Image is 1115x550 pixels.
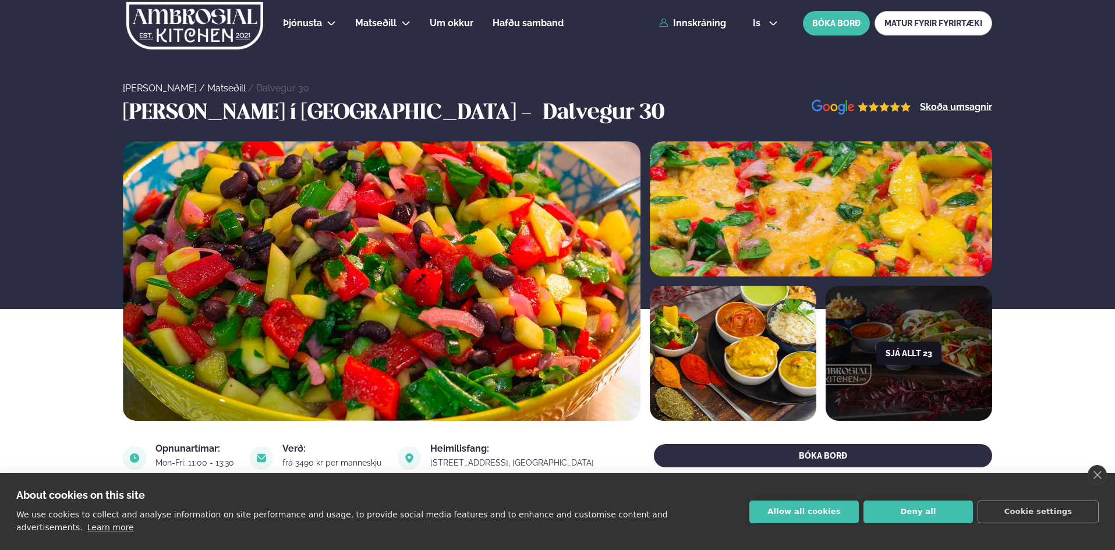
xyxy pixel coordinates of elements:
a: close [1088,465,1107,485]
a: MATUR FYRIR FYRIRTÆKI [875,11,992,36]
button: BÓKA BORÐ [654,444,992,467]
button: Sjá allt 23 [876,342,941,365]
img: image alt [812,100,911,115]
img: image alt [398,446,421,470]
span: / [199,83,207,94]
a: Matseðill [355,16,397,30]
strong: About cookies on this site [16,489,145,501]
p: We use cookies to collect and analyse information on site performance and usage, to provide socia... [16,510,668,532]
a: Innskráning [659,18,726,29]
div: Mon-Fri: 11:00 - 13:30 [155,458,236,467]
div: Verð: [282,444,383,453]
img: image alt [650,286,816,421]
img: image alt [250,446,273,470]
span: Matseðill [355,17,397,29]
a: Dalvegur 30 [256,83,309,94]
button: Allow all cookies [749,501,859,523]
span: is [753,19,764,28]
button: Cookie settings [978,501,1099,523]
div: frá 3490 kr per manneskju [282,458,383,467]
span: Hafðu samband [493,17,564,29]
div: Heimilisfang: [430,444,596,453]
a: link [430,456,596,470]
a: Um okkur [430,16,473,30]
button: BÓKA BORÐ [803,11,870,36]
a: Þjónusta [283,16,322,30]
span: Um okkur [430,17,473,29]
img: image alt [123,141,640,421]
img: logo [125,2,264,49]
span: Þjónusta [283,17,322,29]
div: Opnunartímar: [155,444,236,453]
a: Skoða umsagnir [920,102,992,112]
h3: Dalvegur 30 [543,100,664,127]
a: [PERSON_NAME] [123,83,197,94]
button: is [744,19,787,28]
a: Hafðu samband [493,16,564,30]
span: / [248,83,256,94]
img: image alt [650,141,992,276]
button: Deny all [863,501,973,523]
h3: [PERSON_NAME] í [GEOGRAPHIC_DATA] - [123,100,537,127]
img: image alt [123,446,146,470]
a: Matseðill [207,83,246,94]
a: Learn more [87,523,134,532]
